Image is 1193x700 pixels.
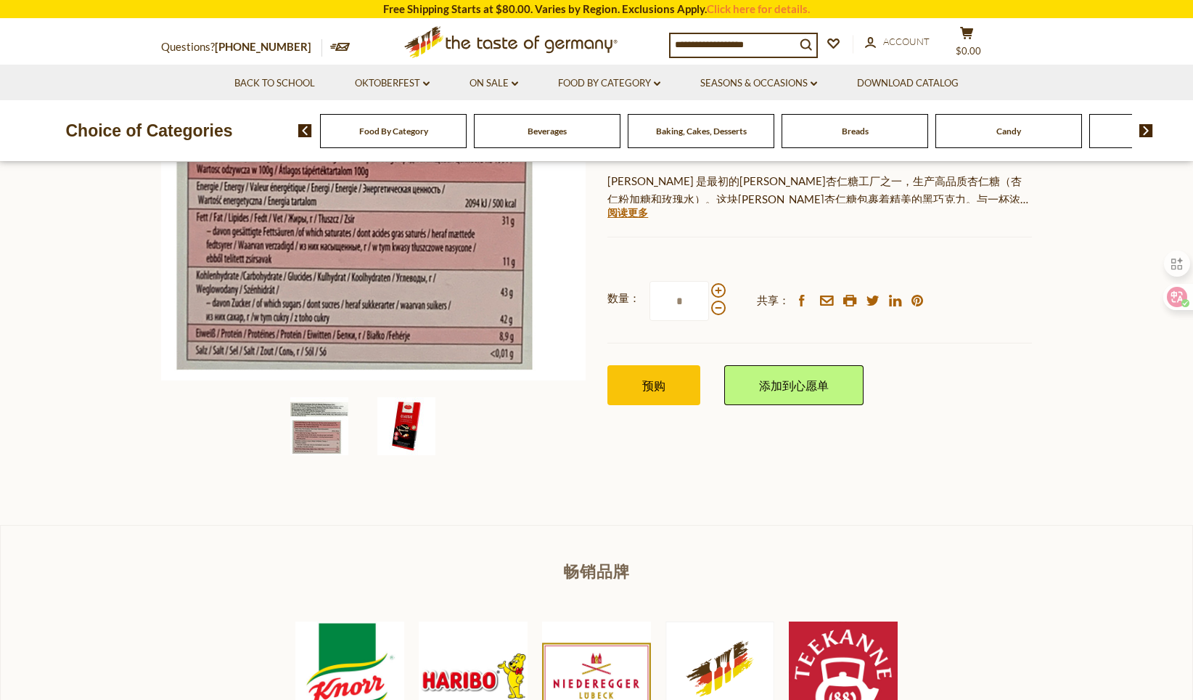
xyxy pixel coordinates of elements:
a: Candy [996,126,1021,137]
a: Food By Category [558,76,660,91]
font: 共享： [757,293,790,306]
img: next arrow [1139,124,1153,137]
font: 预购 [642,378,665,392]
a: 添加到心愿单 [724,365,864,405]
font: 添加到心愿单 [759,378,829,392]
a: [PHONE_NUMBER] [215,40,311,53]
img: previous arrow [298,124,312,137]
input: 数量： [649,281,709,321]
a: Seasons & Occasions [700,76,817,91]
img: Carstens Luebecker Marzipan Bars with Dark Chocolate, 5 oz [290,397,348,455]
a: Baking, Cakes, Desserts [656,126,747,137]
img: Carstens Marzipan Bars with Dark Chocolate [377,397,435,455]
a: Account [865,34,930,50]
button: $0.00 [945,26,988,62]
font: 数量： [607,291,640,304]
a: Food By Category [359,126,428,137]
button: 预购 [607,365,700,405]
a: Download Catalog [857,76,959,91]
a: Click here for details. [707,2,810,15]
a: Oktoberfest [355,76,430,91]
font: 畅销品牌 [563,558,630,582]
span: Account [883,36,930,47]
font: [PERSON_NAME] 是最初的[PERSON_NAME]杏仁糖工厂之一，生产高品质杏仁糖（杏仁粉加糖和玫瑰水）。这块[PERSON_NAME]杏仁糖包裹着精美的黑巧克力。与一杯浓缩咖啡或热... [607,174,1031,224]
a: On Sale [470,76,518,91]
font: 阅读更多 [607,206,648,219]
a: Back to School [234,76,315,91]
span: $0.00 [956,45,981,57]
a: Breads [842,126,869,137]
p: Questions? [161,38,322,57]
a: Beverages [528,126,567,137]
